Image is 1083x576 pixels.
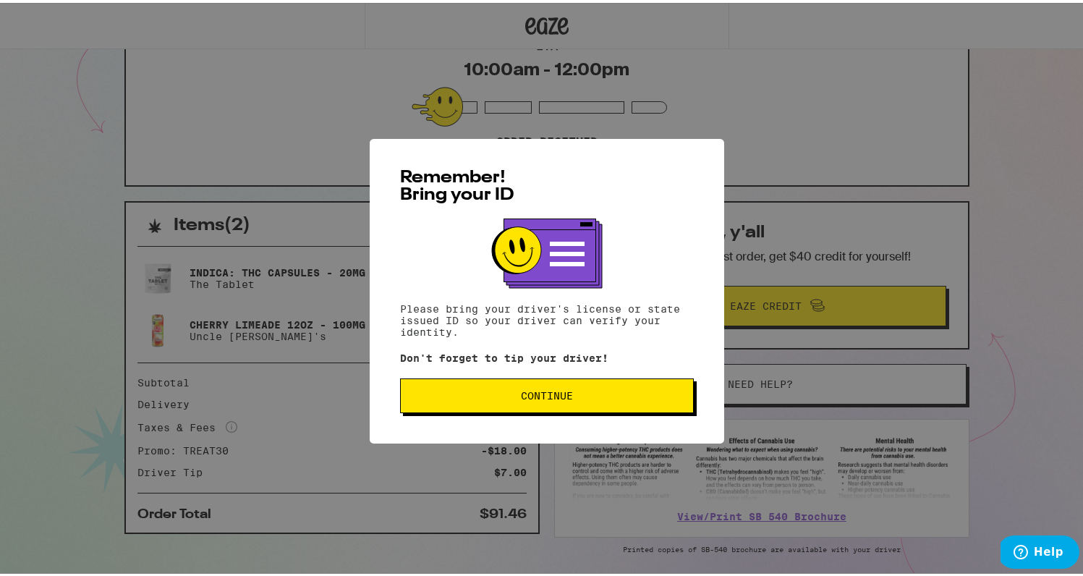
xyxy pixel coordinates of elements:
p: Please bring your driver's license or state issued ID so your driver can verify your identity. [400,300,694,335]
p: Don't forget to tip your driver! [400,350,694,361]
iframe: Opens a widget where you can find more information [1001,533,1079,569]
span: Remember! Bring your ID [400,166,514,201]
span: Continue [521,388,573,398]
button: Continue [400,376,694,410]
